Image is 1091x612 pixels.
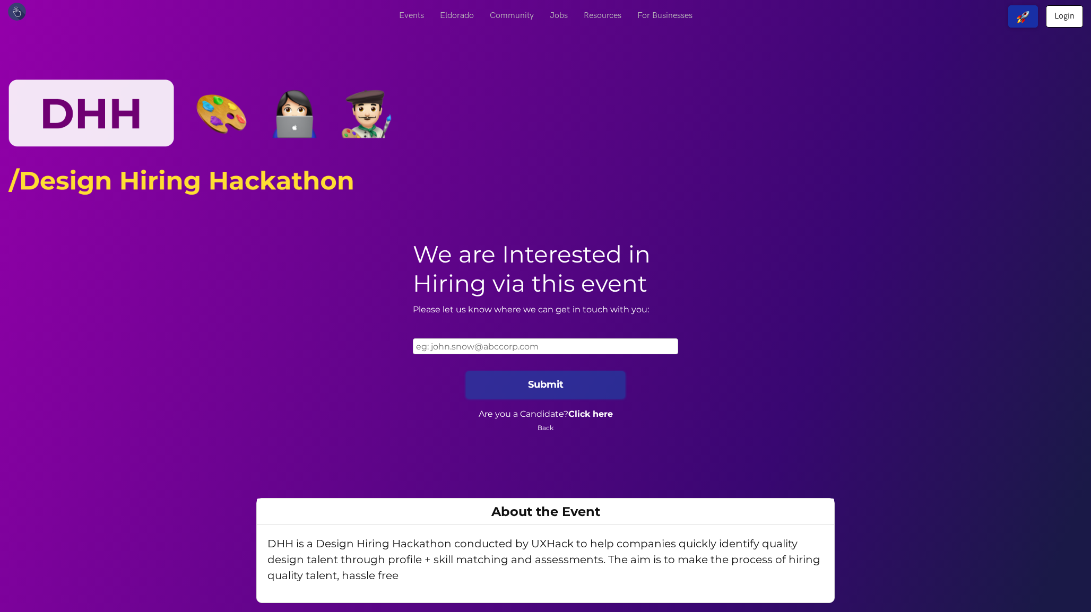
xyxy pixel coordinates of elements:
input: Please fill this field [413,338,678,354]
a: Eldorado [432,5,482,26]
img: rocket [1017,11,1029,23]
a: For Businesses [629,5,700,26]
a: Click here [568,409,613,419]
h4: Are you a Candidate? [413,409,678,419]
a: Resources [576,5,629,26]
button: Submit [466,371,625,398]
div: About the Event [257,499,834,525]
a: Jobs [542,5,576,26]
img: dhh_desktop_normal.png [8,41,1083,203]
a: Community [482,5,542,26]
a: Events [391,5,432,26]
a: Login [1046,5,1083,28]
p: DHH is a Design Hiring Hackathon conducted by UXHack to help companies quickly identify quality d... [267,536,824,583]
h1: We are Interested in Hiring via this event [413,240,678,298]
a: Back [538,424,553,432]
label: Please let us know where we can get in touch with you: [413,303,678,316]
img: UXHack logo [8,3,26,21]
